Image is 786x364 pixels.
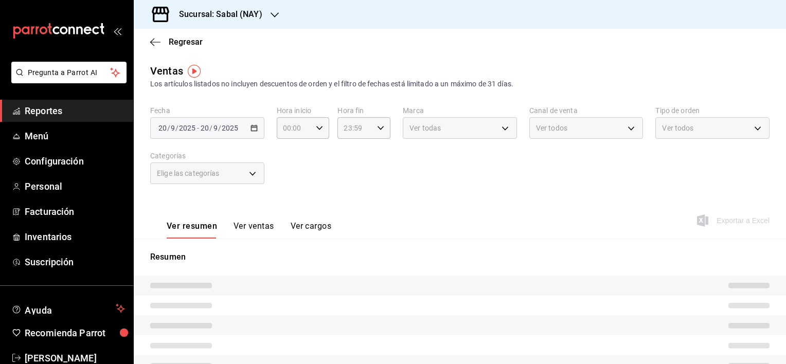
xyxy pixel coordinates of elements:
button: Ver resumen [167,221,217,239]
div: navigation tabs [167,221,331,239]
div: Ventas [150,63,183,79]
span: Facturación [25,205,125,219]
span: Regresar [169,37,203,47]
span: Ver todos [536,123,567,133]
span: Ver todas [409,123,441,133]
span: Elige las categorías [157,168,220,178]
div: Los artículos listados no incluyen descuentos de orden y el filtro de fechas está limitado a un m... [150,79,770,89]
input: ---- [221,124,239,132]
button: Ver ventas [234,221,274,239]
span: Pregunta a Parrot AI [28,67,111,78]
span: Suscripción [25,255,125,269]
h3: Sucursal: Sabal (NAY) [171,8,262,21]
input: -- [170,124,175,132]
span: / [209,124,212,132]
label: Tipo de orden [655,107,770,114]
label: Canal de venta [529,107,644,114]
input: ---- [178,124,196,132]
input: -- [158,124,167,132]
span: Recomienda Parrot [25,326,125,340]
span: / [175,124,178,132]
span: Inventarios [25,230,125,244]
span: Configuración [25,154,125,168]
span: Reportes [25,104,125,118]
label: Fecha [150,107,264,114]
span: / [167,124,170,132]
span: Ver todos [662,123,693,133]
span: Ayuda [25,302,112,315]
label: Categorías [150,152,264,159]
img: Tooltip marker [188,65,201,78]
label: Hora fin [337,107,390,114]
input: -- [200,124,209,132]
label: Marca [403,107,517,114]
a: Pregunta a Parrot AI [7,75,127,85]
button: Pregunta a Parrot AI [11,62,127,83]
button: open_drawer_menu [113,27,121,35]
input: -- [213,124,218,132]
span: - [197,124,199,132]
label: Hora inicio [277,107,330,114]
span: Personal [25,179,125,193]
p: Resumen [150,251,770,263]
span: / [218,124,221,132]
button: Regresar [150,37,203,47]
span: Menú [25,129,125,143]
button: Ver cargos [291,221,332,239]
